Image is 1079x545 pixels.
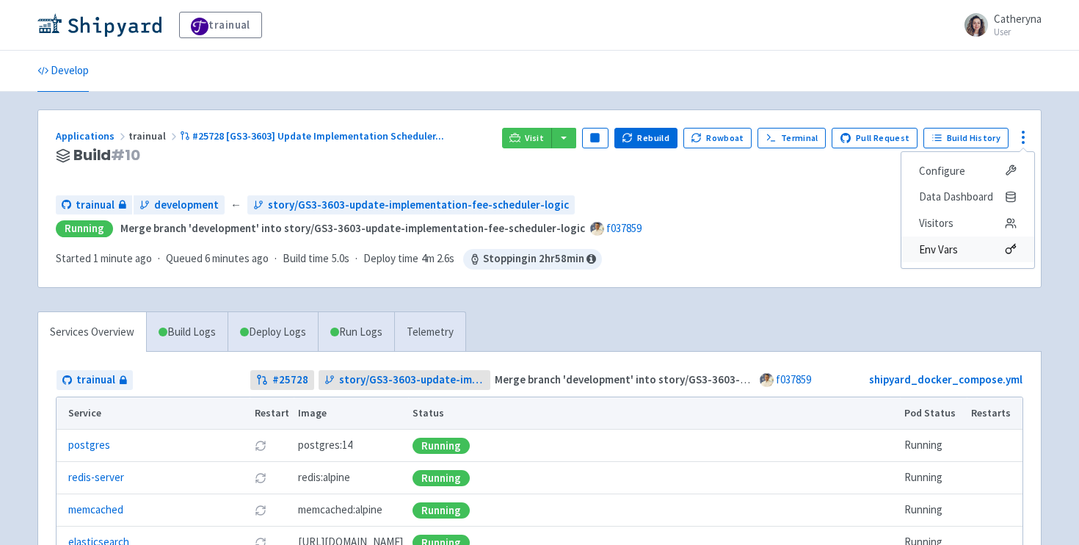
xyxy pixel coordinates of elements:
[298,502,382,519] span: memcached:alpine
[408,397,900,430] th: Status
[37,13,161,37] img: Shipyard logo
[120,221,585,235] strong: Merge branch 'development' into story/GS3-3603-update-implementation-fee-scheduler-logic
[832,128,918,148] a: Pull Request
[967,397,1022,430] th: Restarts
[900,494,967,527] td: Running
[166,251,269,265] span: Queued
[147,312,228,353] a: Build Logs
[255,472,266,484] button: Restart pod
[758,128,826,148] a: Terminal
[180,129,446,142] a: #25728 [GS3-3603] Update Implementation Scheduler...
[73,147,140,164] span: Build
[93,251,152,265] time: 1 minute ago
[919,187,993,207] span: Data Dashboard
[923,128,1009,148] a: Build History
[900,397,967,430] th: Pod Status
[413,438,470,454] div: Running
[413,502,470,519] div: Running
[250,397,294,430] th: Restart
[205,251,269,265] time: 6 minutes ago
[332,250,349,267] span: 5.0s
[776,372,811,386] a: f037859
[56,129,128,142] a: Applications
[869,372,1022,386] a: shipyard_docker_compose.yml
[76,372,115,389] span: trainual
[994,27,1042,37] small: User
[247,195,575,215] a: story/GS3-3603-update-implementation-fee-scheduler-logic
[463,249,602,270] span: Stopping in 2 hr 58 min
[413,470,470,486] div: Running
[994,12,1042,26] span: Catheryna
[56,195,132,215] a: trainual
[614,128,677,148] button: Rebuild
[56,251,152,265] span: Started
[298,469,350,486] span: redis:alpine
[179,12,262,38] a: trainual
[525,132,544,144] span: Visit
[339,372,485,389] span: story/GS3-3603-update-implementation-fee-scheduler-logic
[363,250,418,267] span: Deploy time
[683,128,752,148] button: Rowboat
[192,129,444,142] span: #25728 [GS3-3603] Update Implementation Scheduler ...
[56,220,113,237] div: Running
[255,440,266,452] button: Restart pod
[582,128,608,148] button: Pause
[319,370,491,390] a: story/GS3-3603-update-implementation-fee-scheduler-logic
[111,145,140,165] span: # 10
[228,312,318,353] a: Deploy Logs
[495,372,959,386] strong: Merge branch 'development' into story/GS3-3603-update-implementation-fee-scheduler-logic
[128,129,180,142] span: trainual
[37,51,89,92] a: Develop
[38,312,146,353] a: Services Overview
[901,158,1034,184] a: Configure
[57,397,250,430] th: Service
[230,197,241,214] span: ←
[901,184,1034,210] a: Data Dashboard
[68,437,110,454] a: postgres
[56,249,602,270] div: · · ·
[956,13,1042,37] a: Catheryna User
[255,505,266,516] button: Restart pod
[900,430,967,462] td: Running
[318,312,394,353] a: Run Logs
[298,437,352,454] span: postgres:14
[250,370,314,390] a: #25728
[134,195,225,215] a: development
[901,210,1034,237] a: Visitors
[394,312,465,353] a: Telemetry
[900,462,967,494] td: Running
[272,372,308,389] strong: # 25728
[283,250,329,267] span: Build time
[268,197,569,214] span: story/GS3-3603-update-implementation-fee-scheduler-logic
[76,197,115,214] span: trainual
[919,213,953,234] span: Visitors
[919,239,958,260] span: Env Vars
[68,469,124,486] a: redis-server
[606,221,642,235] a: f037859
[294,397,408,430] th: Image
[154,197,219,214] span: development
[901,237,1034,263] a: Env Vars
[421,250,454,267] span: 4m 2.6s
[68,502,123,519] a: memcached
[502,128,552,148] a: Visit
[919,161,965,181] span: Configure
[57,370,133,390] a: trainual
